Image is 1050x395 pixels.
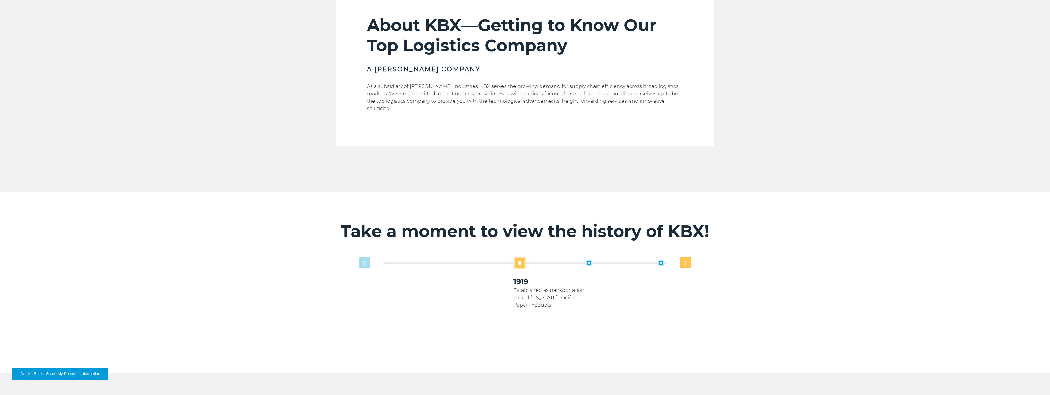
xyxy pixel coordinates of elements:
h2: About KBX—Getting to Know Our Top Logistics Company [367,15,683,56]
button: Do Not Sell or Share My Personal Information [12,368,108,380]
img: next slide [684,261,687,265]
div: Next slide [680,257,691,268]
h3: 1919 [513,277,586,287]
p: Established as transportation arm of [US_STATE] Pacific Paper Products [513,287,586,309]
h2: Take a moment to view the history of KBX! [336,221,714,241]
h3: A [PERSON_NAME] Company [367,65,683,74]
p: As a subsidiary of [PERSON_NAME] Industries, KBX serves the growing demand for supply chain effic... [367,83,683,112]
